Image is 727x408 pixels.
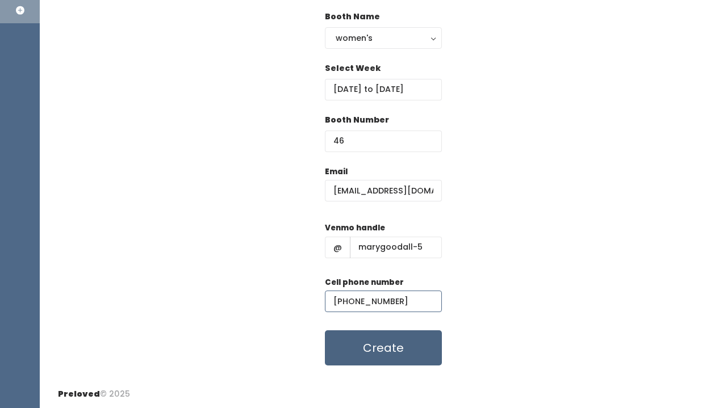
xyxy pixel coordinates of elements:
button: Create [325,330,442,365]
input: Booth Number [325,131,442,152]
input: (___) ___-____ [325,291,442,312]
span: Preloved [58,388,100,399]
span: @ [325,237,350,258]
label: Email [325,166,348,178]
label: Venmo handle [325,222,385,234]
input: @ . [325,180,442,201]
label: Select Week [325,62,381,74]
label: Cell phone number [325,277,404,288]
label: Booth Number [325,114,389,126]
div: women's [336,32,431,44]
div: © 2025 [58,379,130,400]
button: women's [325,27,442,49]
input: Select week [325,79,442,100]
label: Booth Name [325,11,380,23]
